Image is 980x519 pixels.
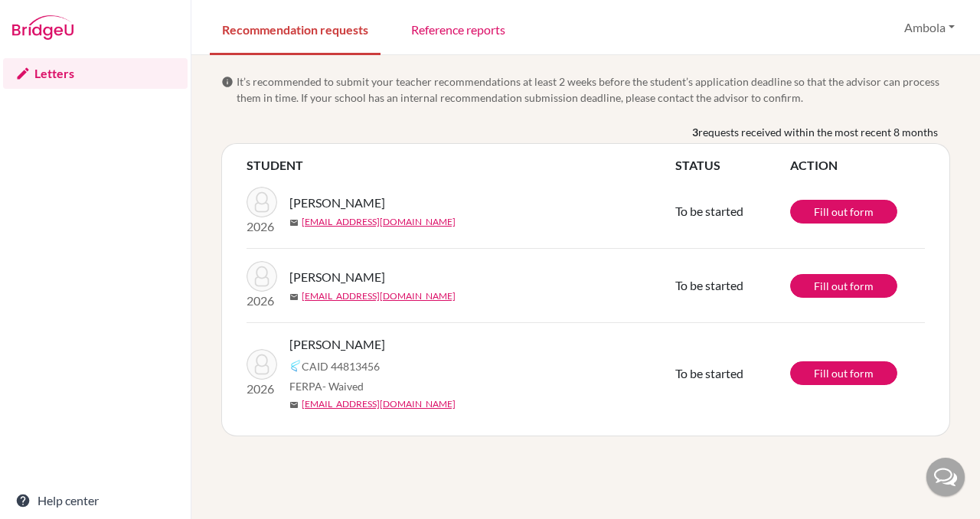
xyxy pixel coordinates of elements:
[221,76,234,88] span: info
[675,366,743,380] span: To be started
[675,156,790,175] th: STATUS
[247,349,277,380] img: Mattar, Fabiana
[247,380,277,398] p: 2026
[790,156,925,175] th: ACTION
[302,358,380,374] span: CAID 44813456
[790,274,897,298] a: Fill out form
[675,278,743,292] span: To be started
[210,2,381,55] a: Recommendation requests
[289,292,299,302] span: mail
[302,215,456,229] a: [EMAIL_ADDRESS][DOMAIN_NAME]
[247,156,675,175] th: STUDENT
[3,58,188,89] a: Letters
[698,124,938,140] span: requests received within the most recent 8 months
[302,289,456,303] a: [EMAIL_ADDRESS][DOMAIN_NAME]
[897,13,962,42] button: Ambola
[302,397,456,411] a: [EMAIL_ADDRESS][DOMAIN_NAME]
[289,400,299,410] span: mail
[289,360,302,372] img: Common App logo
[399,2,518,55] a: Reference reports
[322,380,364,393] span: - Waived
[247,217,277,236] p: 2026
[289,194,385,212] span: [PERSON_NAME]
[237,73,950,106] span: It’s recommended to submit your teacher recommendations at least 2 weeks before the student’s app...
[289,268,385,286] span: [PERSON_NAME]
[12,15,73,40] img: Bridge-U
[790,361,897,385] a: Fill out form
[289,218,299,227] span: mail
[247,261,277,292] img: Vazquez, Nicolas
[289,378,364,394] span: FERPA
[3,485,188,516] a: Help center
[289,335,385,354] span: [PERSON_NAME]
[35,11,67,24] span: Help
[790,200,897,224] a: Fill out form
[675,204,743,218] span: To be started
[247,187,277,217] img: Vazquez, Alejandro
[692,124,698,140] b: 3
[247,292,277,310] p: 2026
